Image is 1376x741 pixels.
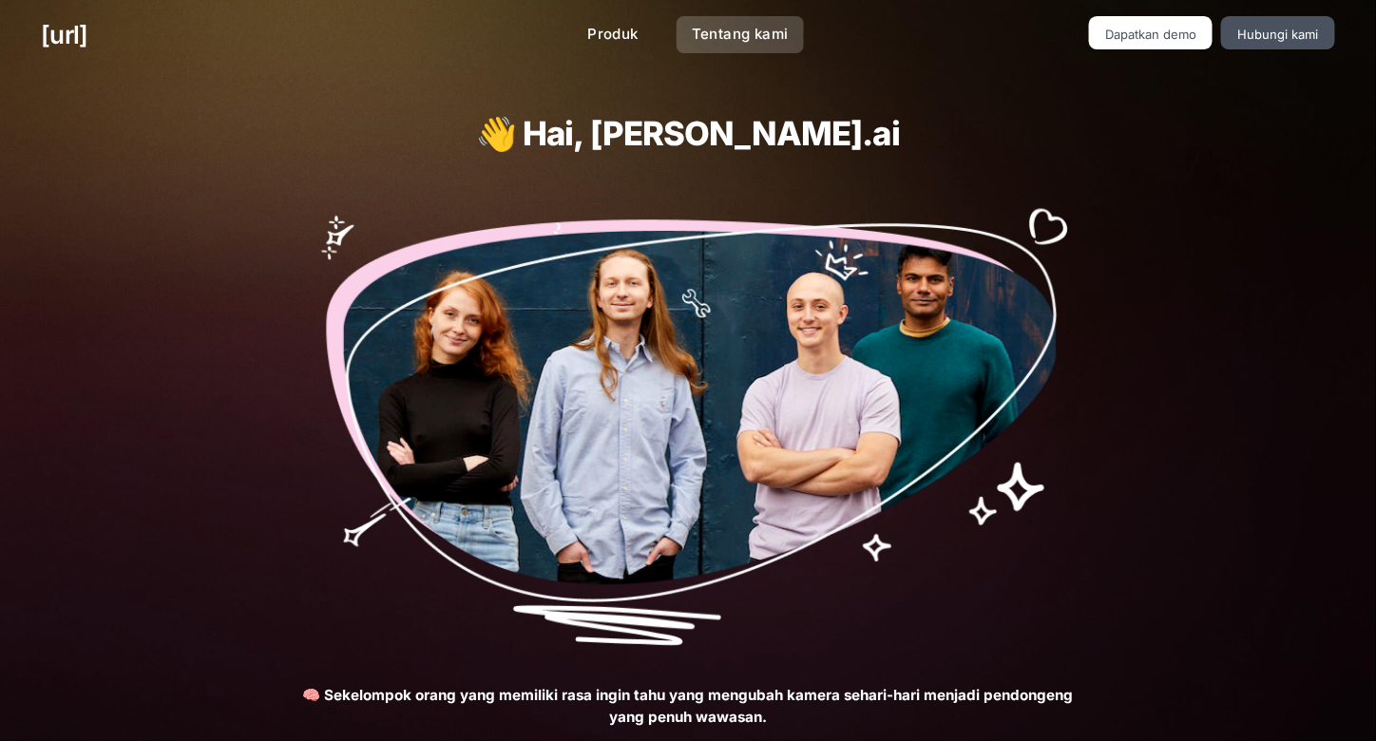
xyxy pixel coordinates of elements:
[41,16,87,53] a: [URL]
[692,25,789,43] font: Tentang kami
[677,16,804,53] a: Tentang kami
[1237,27,1318,42] font: Hubungi kami
[1221,16,1335,49] a: Hubungi kami
[302,686,1073,726] font: 🧠 Sekelompok orang yang memiliki rasa ingin tahu yang mengubah kamera sehari-hari menjadi pendong...
[1089,16,1214,49] a: Dapatkan demo
[587,25,639,43] font: Produk
[41,20,87,49] font: [URL]
[572,16,654,53] a: Produk
[476,113,900,153] font: 👋 Hai, [PERSON_NAME].ai
[1105,27,1196,42] font: Dapatkan demo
